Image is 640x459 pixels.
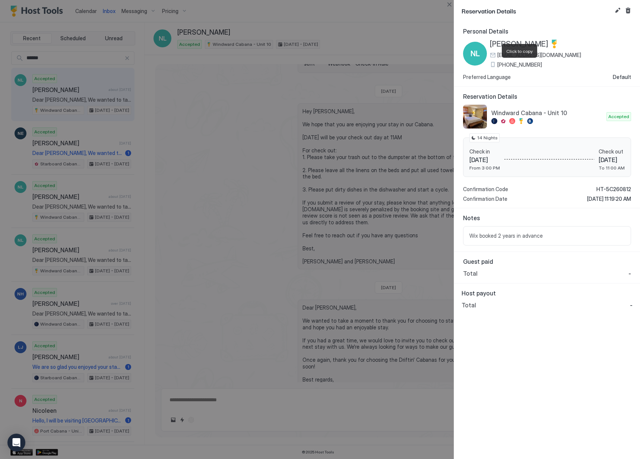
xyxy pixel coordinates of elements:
[463,105,487,129] div: listing image
[630,301,633,309] span: -
[599,165,625,171] span: To 11:00 AM
[587,196,631,202] span: [DATE] 11:19:20 AM
[469,156,500,164] span: [DATE]
[462,6,612,15] span: Reservation Details
[462,301,476,309] span: Total
[477,134,498,141] span: 14 Nights
[596,186,631,193] span: HT-5C260812
[613,6,622,15] button: Edit reservation
[463,196,507,202] span: Confirmation Date
[506,48,533,54] span: Click to copy
[497,61,542,68] span: [PHONE_NUMBER]
[463,186,508,193] span: Confirmation Code
[462,289,633,297] span: Host payout
[463,258,631,265] span: Guest paid
[469,232,625,239] span: Wix booked 2 years in advance
[469,148,500,155] span: Check in
[613,74,631,80] span: Default
[463,74,511,80] span: Preferred Language
[7,434,25,452] div: Open Intercom Messenger
[628,270,631,277] span: -
[463,270,478,277] span: Total
[469,165,500,171] span: From 3:00 PM
[463,28,631,35] span: Personal Details
[463,214,631,222] span: Notes
[491,109,603,117] span: Windward Cabana - Unit 10
[497,52,581,58] span: [EMAIL_ADDRESS][DOMAIN_NAME]
[608,113,629,120] span: Accepted
[599,148,625,155] span: Check out
[463,93,631,100] span: Reservation Details
[624,6,633,15] button: Cancel reservation
[599,156,625,164] span: [DATE]
[490,39,548,49] span: [PERSON_NAME]
[471,48,480,59] span: NL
